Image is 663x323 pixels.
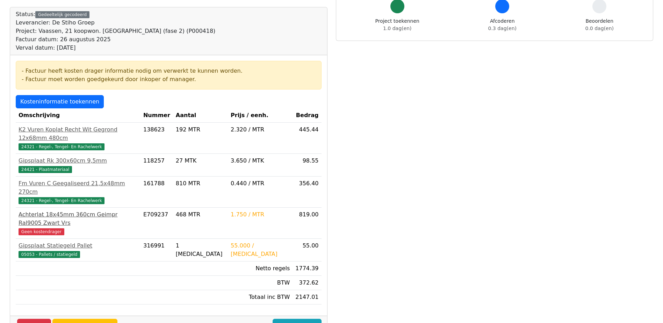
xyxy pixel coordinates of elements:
[19,125,138,142] div: K2 Vuren Koplat Recht Wit Gegrond 12x68mm 480cm
[19,197,105,204] span: 24321 - Regel-, Tengel- En Rachelwerk
[293,261,321,276] td: 1774.39
[16,19,215,27] div: Leverancier: De Stiho Groep
[293,276,321,290] td: 372.62
[176,125,225,134] div: 192 MTR
[16,35,215,44] div: Factuur datum: 26 augustus 2025
[16,10,215,52] div: Status:
[231,179,290,188] div: 0.440 / MTR
[19,242,138,250] div: Gipsplaat Statiegeld Pallet
[19,179,138,204] a: Fm Vuren C Geegaliseerd 21,5x48mm 270cm24321 - Regel-, Tengel- En Rachelwerk
[140,123,173,154] td: 138623
[19,210,138,227] div: Achterlat 18x45mm 360cm Geimpr Ral9005 Zwart Vrs
[19,166,72,173] span: 24421 - Plaatmateriaal
[585,17,614,32] div: Beoordelen
[140,239,173,261] td: 316991
[19,143,105,150] span: 24321 - Regel-, Tengel- En Rachelwerk
[293,154,321,177] td: 98.55
[19,179,138,196] div: Fm Vuren C Geegaliseerd 21,5x48mm 270cm
[293,208,321,239] td: 819.00
[19,157,138,165] div: Gipsplaat Rk 300x60cm 9,5mm
[140,108,173,123] th: Nummer
[22,75,316,84] div: - Factuur moet worden goedgekeurd door inkoper of manager.
[228,290,293,304] td: Totaal inc BTW
[173,108,228,123] th: Aantal
[19,251,80,258] span: 05053 - Pallets / statiegeld
[231,125,290,134] div: 2.320 / MTR
[16,108,140,123] th: Omschrijving
[140,208,173,239] td: E709237
[16,95,104,108] a: Kosteninformatie toekennen
[19,125,138,151] a: K2 Vuren Koplat Recht Wit Gegrond 12x68mm 480cm24321 - Regel-, Tengel- En Rachelwerk
[293,108,321,123] th: Bedrag
[293,123,321,154] td: 445.44
[19,210,138,236] a: Achterlat 18x45mm 360cm Geimpr Ral9005 Zwart VrsGeen kostendrager
[19,242,138,258] a: Gipsplaat Statiegeld Pallet05053 - Pallets / statiegeld
[488,17,517,32] div: Afcoderen
[228,276,293,290] td: BTW
[176,210,225,219] div: 468 MTR
[19,157,138,173] a: Gipsplaat Rk 300x60cm 9,5mm24421 - Plaatmateriaal
[231,210,290,219] div: 1.750 / MTR
[176,242,225,258] div: 1 [MEDICAL_DATA]
[293,177,321,208] td: 356.40
[140,177,173,208] td: 161788
[585,26,614,31] span: 0.0 dag(en)
[231,157,290,165] div: 3.650 / MTK
[375,17,419,32] div: Project toekennen
[228,261,293,276] td: Netto regels
[176,157,225,165] div: 27 MTK
[488,26,517,31] span: 0.3 dag(en)
[231,242,290,258] div: 55.000 / [MEDICAL_DATA]
[19,228,64,235] span: Geen kostendrager
[228,108,293,123] th: Prijs / eenh.
[16,44,215,52] div: Verval datum: [DATE]
[383,26,411,31] span: 1.0 dag(en)
[35,11,89,18] div: Gedeeltelijk gecodeerd
[176,179,225,188] div: 810 MTR
[140,154,173,177] td: 118257
[22,67,316,75] div: - Factuur heeft kosten drager informatie nodig om verwerkt te kunnen worden.
[293,290,321,304] td: 2147.01
[293,239,321,261] td: 55.00
[16,27,215,35] div: Project: Vaassen, 21 koopwon. [GEOGRAPHIC_DATA] (fase 2) (P000418)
